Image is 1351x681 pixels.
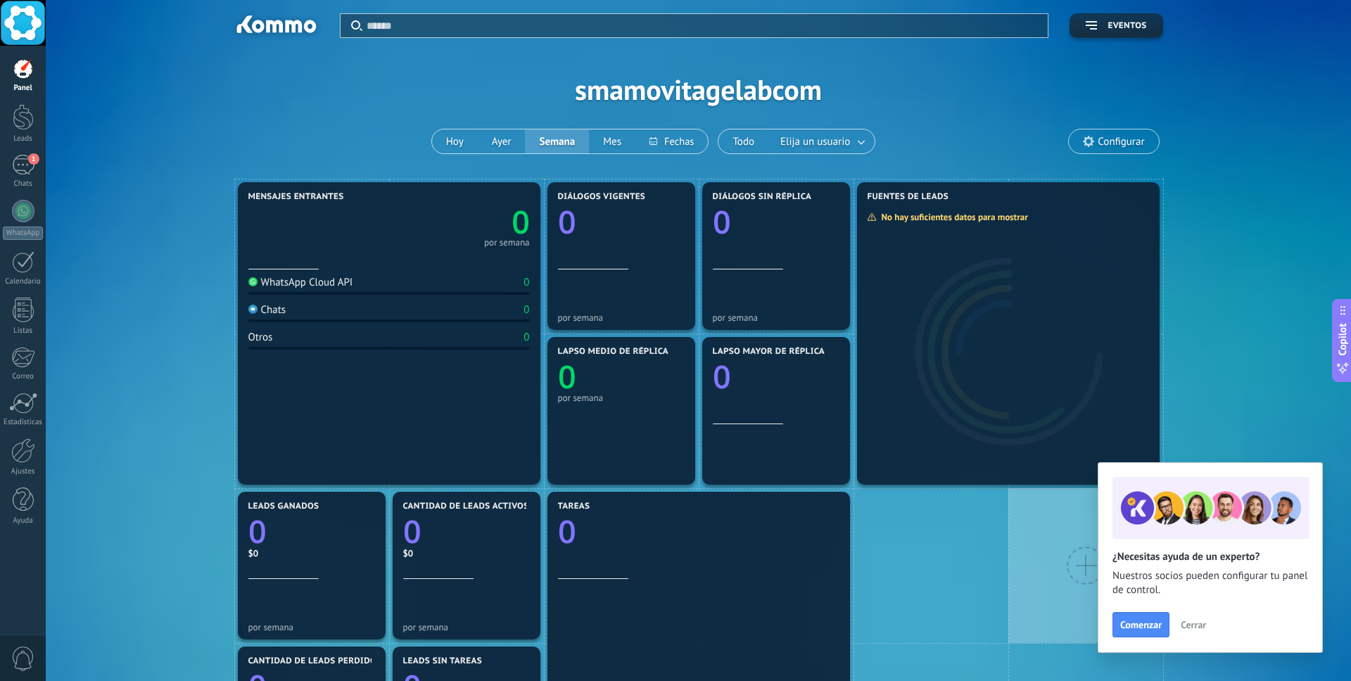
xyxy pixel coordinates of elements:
div: Chats [3,179,44,189]
div: Correo [3,372,44,381]
a: 0 [248,510,375,553]
button: Fechas [635,129,708,153]
div: por semana [713,312,839,323]
button: Cerrar [1174,614,1212,635]
img: WhatsApp Cloud API [248,277,258,286]
span: Comenzar [1120,620,1162,630]
button: Comenzar [1112,612,1169,637]
div: Otros [248,331,273,344]
button: Todo [718,129,768,153]
span: Diálogos sin réplica [713,192,812,202]
div: 0 [524,303,529,317]
div: Listas [3,326,44,336]
text: 0 [558,201,576,243]
div: Calendario [3,277,44,286]
text: 0 [713,201,731,243]
div: No hay suficientes datos para mostrar [867,211,1038,223]
div: 0 [524,331,529,344]
span: Configurar [1098,136,1144,148]
div: Chats [248,303,286,317]
span: Eventos [1108,21,1146,31]
span: Copilot [1336,324,1350,356]
button: Mes [589,129,635,153]
button: Semana [525,129,589,153]
div: Estadísticas [3,418,44,427]
span: Tareas [558,502,590,511]
button: Elija un usuario [768,129,875,153]
div: por semana [484,239,530,246]
span: Lapso medio de réplica [558,347,669,357]
button: Eventos [1070,13,1162,38]
a: 0 [403,510,530,553]
div: WhatsApp [3,227,43,240]
span: Mensajes entrantes [248,192,344,202]
a: 0 [389,201,530,243]
text: 0 [713,355,731,398]
span: Fuentes de leads [868,192,949,202]
a: 0 [558,510,839,553]
div: por semana [248,622,375,632]
span: Diálogos vigentes [558,192,646,202]
text: 0 [403,510,421,553]
text: 0 [558,355,576,398]
button: Hoy [432,129,478,153]
span: Nuestros socios pueden configurar tu panel de control. [1112,569,1308,597]
span: Elija un usuario [778,132,853,151]
div: Ayuda [3,516,44,526]
div: WhatsApp Cloud API [248,276,353,289]
div: por semana [558,393,685,403]
div: por semana [558,312,685,323]
div: Leads [3,134,44,144]
text: 0 [558,510,576,553]
text: 0 [248,510,267,553]
img: Chats [248,305,258,314]
div: $0 [403,547,530,559]
text: 0 [512,201,530,243]
div: $0 [248,547,375,559]
span: Lapso mayor de réplica [713,347,825,357]
span: Leads sin tareas [403,656,482,666]
div: Ajustes [3,467,44,476]
span: Cantidad de leads activos [403,502,529,511]
span: 1 [28,153,39,165]
h2: ¿Necesitas ayuda de un experto? [1112,550,1308,564]
button: Ayer [478,129,526,153]
div: por semana [403,622,530,632]
div: 0 [524,276,529,289]
span: Leads ganados [248,502,319,511]
span: Cerrar [1181,620,1206,630]
span: Cantidad de leads perdidos [248,656,382,666]
div: Panel [3,84,44,93]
